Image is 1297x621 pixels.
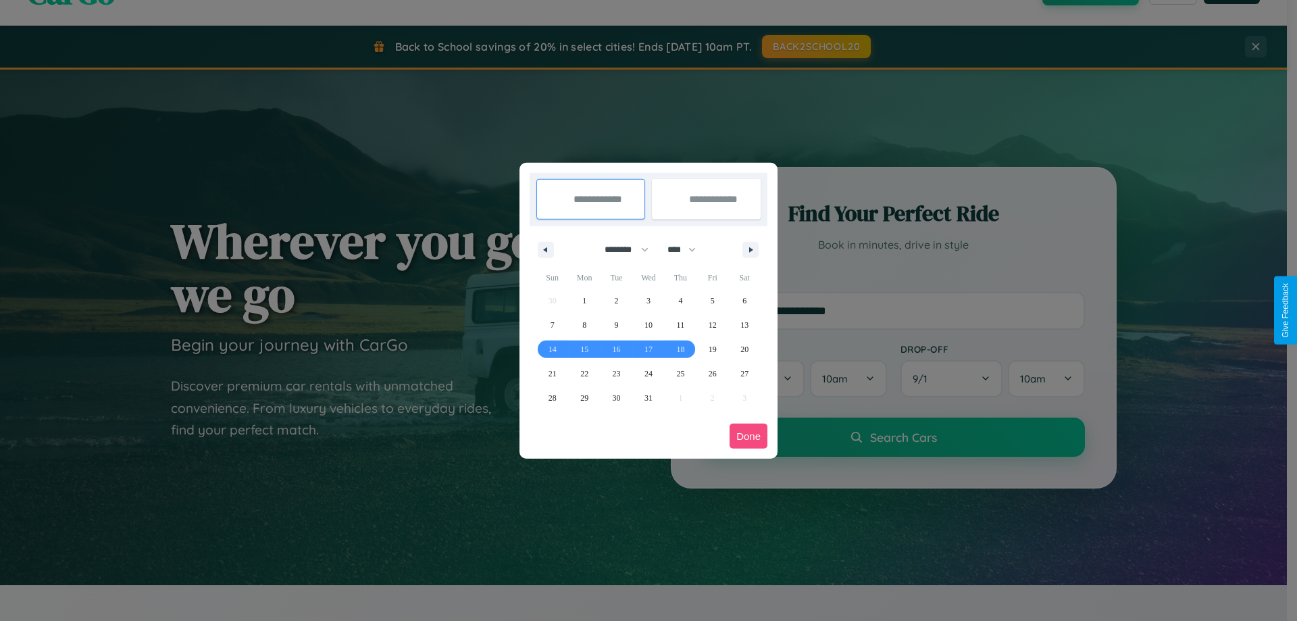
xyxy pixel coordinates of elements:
button: 30 [601,386,632,410]
button: 23 [601,362,632,386]
button: 18 [665,337,696,362]
button: 20 [729,337,761,362]
span: 12 [709,313,717,337]
button: 12 [696,313,728,337]
span: 24 [644,362,653,386]
button: 17 [632,337,664,362]
span: Sun [536,267,568,289]
span: Tue [601,267,632,289]
span: 22 [580,362,588,386]
span: 9 [615,313,619,337]
button: 11 [665,313,696,337]
button: 15 [568,337,600,362]
span: Wed [632,267,664,289]
button: 22 [568,362,600,386]
button: 14 [536,337,568,362]
button: 9 [601,313,632,337]
span: 26 [709,362,717,386]
span: Sat [729,267,761,289]
span: 14 [549,337,557,362]
span: 30 [613,386,621,410]
span: 31 [644,386,653,410]
span: 23 [613,362,621,386]
span: 6 [742,289,746,313]
div: Give Feedback [1281,283,1290,338]
span: 3 [646,289,651,313]
button: 13 [729,313,761,337]
span: 7 [551,313,555,337]
button: 6 [729,289,761,313]
span: 19 [709,337,717,362]
button: 29 [568,386,600,410]
span: 15 [580,337,588,362]
span: Thu [665,267,696,289]
button: 4 [665,289,696,313]
button: 2 [601,289,632,313]
button: 28 [536,386,568,410]
span: Mon [568,267,600,289]
button: 16 [601,337,632,362]
button: 31 [632,386,664,410]
span: 16 [613,337,621,362]
button: 25 [665,362,696,386]
span: 17 [644,337,653,362]
button: 3 [632,289,664,313]
span: 10 [644,313,653,337]
button: Done [730,424,767,449]
button: 7 [536,313,568,337]
span: 25 [676,362,684,386]
span: 2 [615,289,619,313]
span: 28 [549,386,557,410]
span: Fri [696,267,728,289]
button: 24 [632,362,664,386]
span: 4 [678,289,682,313]
button: 10 [632,313,664,337]
span: 8 [582,313,586,337]
span: 13 [740,313,748,337]
span: 18 [676,337,684,362]
button: 26 [696,362,728,386]
span: 5 [711,289,715,313]
button: 19 [696,337,728,362]
button: 5 [696,289,728,313]
span: 1 [582,289,586,313]
span: 11 [677,313,685,337]
button: 1 [568,289,600,313]
button: 27 [729,362,761,386]
span: 20 [740,337,748,362]
span: 27 [740,362,748,386]
button: 8 [568,313,600,337]
button: 21 [536,362,568,386]
span: 21 [549,362,557,386]
span: 29 [580,386,588,410]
